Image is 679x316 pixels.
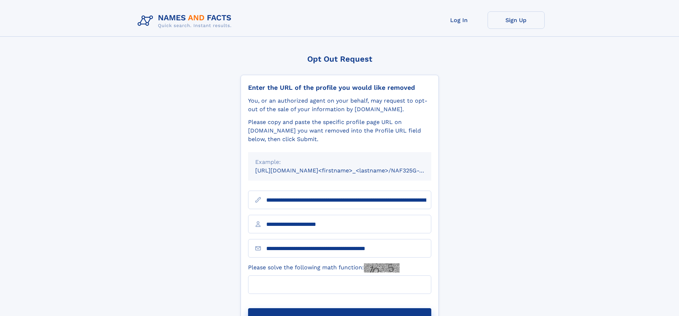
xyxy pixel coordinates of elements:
img: Logo Names and Facts [135,11,237,31]
a: Log In [431,11,488,29]
div: Example: [255,158,424,166]
div: Please copy and paste the specific profile page URL on [DOMAIN_NAME] you want removed into the Pr... [248,118,431,144]
div: Enter the URL of the profile you would like removed [248,84,431,92]
div: Opt Out Request [241,55,439,63]
a: Sign Up [488,11,545,29]
label: Please solve the following math function: [248,263,400,273]
small: [URL][DOMAIN_NAME]<firstname>_<lastname>/NAF325G-xxxxxxxx [255,167,445,174]
div: You, or an authorized agent on your behalf, may request to opt-out of the sale of your informatio... [248,97,431,114]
